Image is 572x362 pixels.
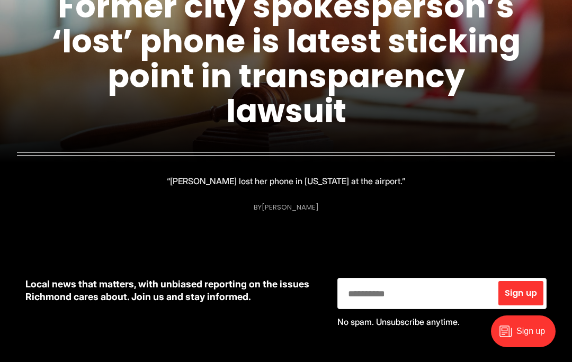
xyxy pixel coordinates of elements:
[337,316,460,327] span: No spam. Unsubscribe anytime.
[254,203,319,211] div: By
[25,278,320,303] p: Local news that matters, with unbiased reporting on the issues Richmond cares about. Join us and ...
[505,289,537,297] span: Sign up
[167,174,405,188] p: “[PERSON_NAME] lost her phone in [US_STATE] at the airport.”
[498,281,543,305] button: Sign up
[482,310,572,362] iframe: portal-trigger
[262,202,319,212] a: [PERSON_NAME]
